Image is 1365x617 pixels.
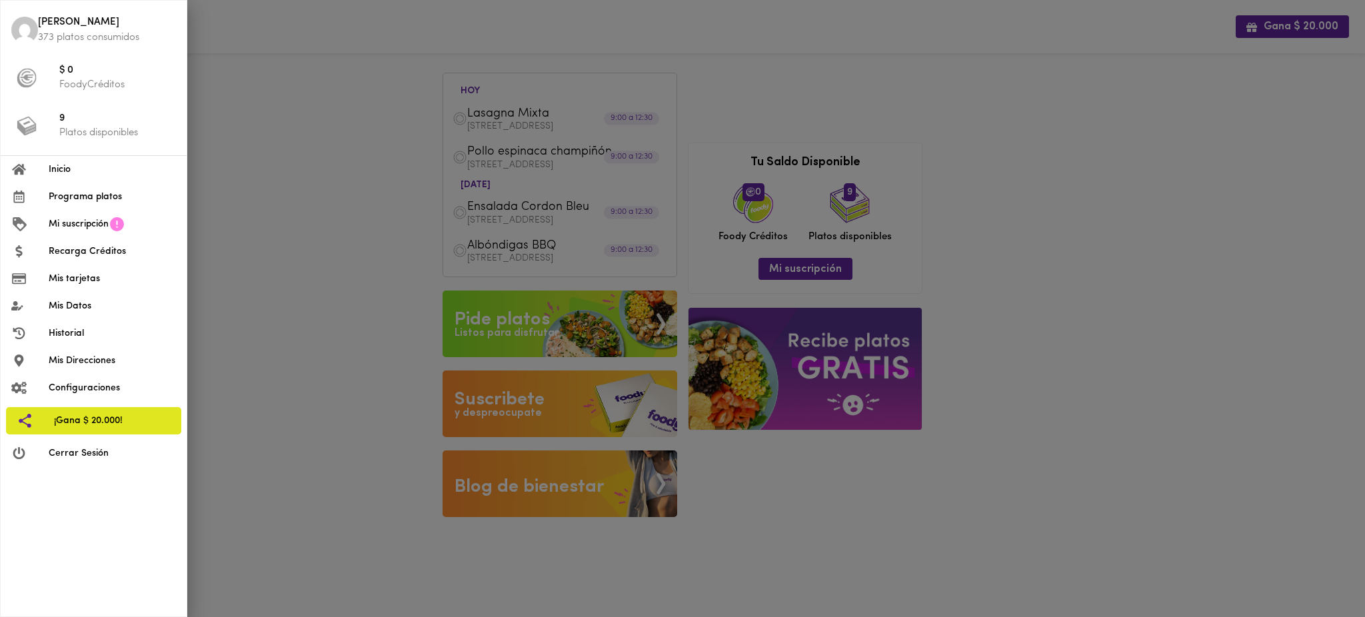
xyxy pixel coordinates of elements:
[38,31,176,45] p: 373 platos consumidos
[38,15,176,31] span: [PERSON_NAME]
[49,217,109,231] span: Mi suscripción
[59,126,176,140] p: Platos disponibles
[54,414,171,428] span: ¡Gana $ 20.000!
[49,326,176,340] span: Historial
[1288,540,1352,604] iframe: Messagebird Livechat Widget
[59,111,176,127] span: 9
[17,116,37,136] img: platos_menu.png
[49,272,176,286] span: Mis tarjetas
[49,446,176,460] span: Cerrar Sesión
[49,381,176,395] span: Configuraciones
[59,78,176,92] p: FoodyCréditos
[49,190,176,204] span: Programa platos
[17,68,37,88] img: foody-creditos-black.png
[49,354,176,368] span: Mis Direcciones
[49,163,176,177] span: Inicio
[59,63,176,79] span: $ 0
[49,299,176,313] span: Mis Datos
[49,245,176,259] span: Recarga Créditos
